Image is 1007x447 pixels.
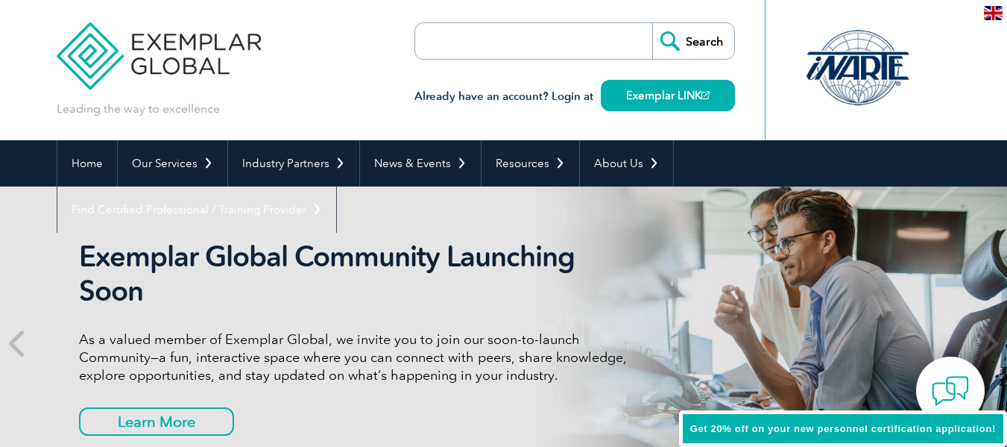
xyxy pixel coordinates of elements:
a: Industry Partners [228,140,359,187]
img: en [984,6,1003,20]
img: open_square.png [701,91,710,99]
p: As a valued member of Exemplar Global, we invite you to join our soon-to-launch Community—a fun, ... [79,331,638,384]
a: About Us [580,140,673,187]
h2: Exemplar Global Community Launching Soon [79,240,638,308]
img: contact-chat.png [932,372,969,410]
h3: Already have an account? Login at [414,87,735,106]
a: Find Certified Professional / Training Provider [57,187,336,233]
a: Home [57,140,117,187]
a: Exemplar LINK [601,80,735,111]
span: Get 20% off on your new personnel certification application! [690,423,996,434]
a: Resources [482,140,579,187]
a: Learn More [79,407,234,436]
a: News & Events [360,140,481,187]
p: Leading the way to excellence [57,101,220,117]
a: Our Services [118,140,227,187]
input: Search [652,23,734,59]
